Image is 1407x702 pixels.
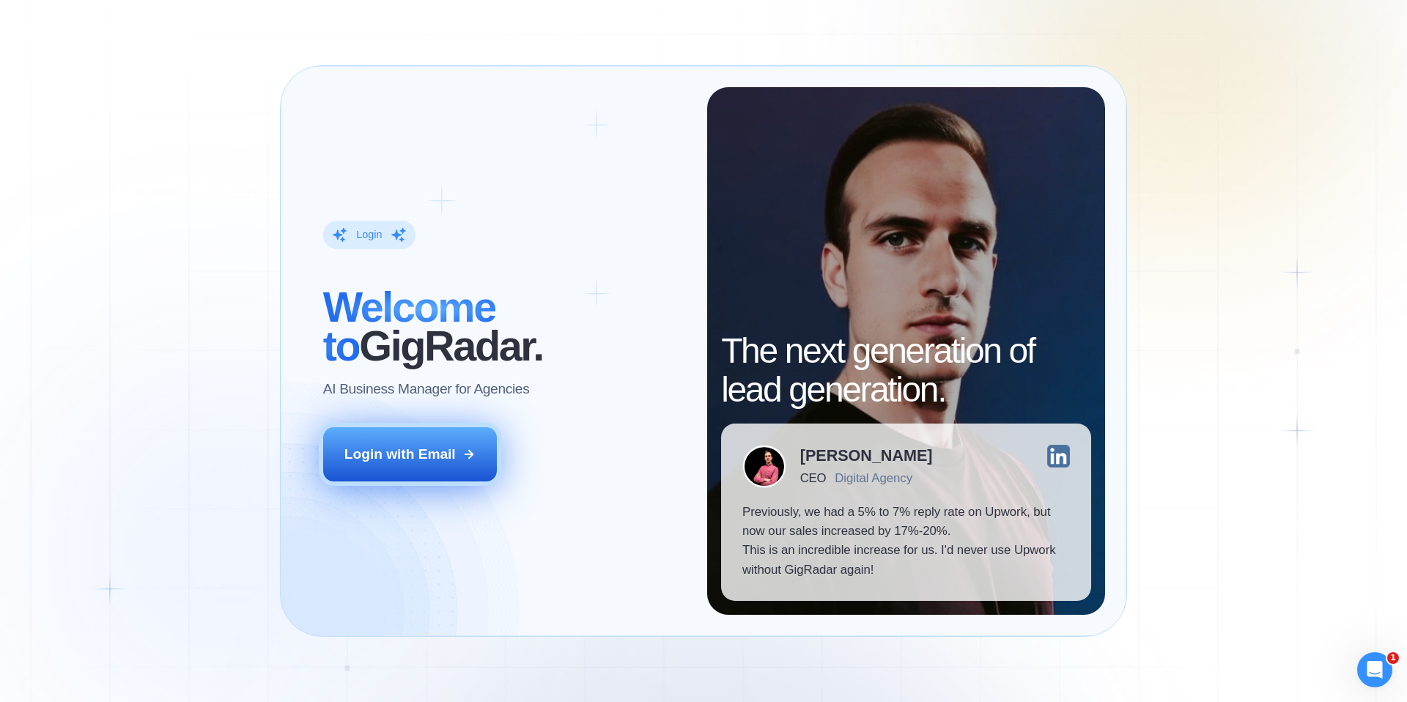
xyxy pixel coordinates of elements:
[742,503,1070,580] p: Previously, we had a 5% to 7% reply rate on Upwork, but now our sales increased by 17%-20%. This ...
[323,380,530,399] p: AI Business Manager for Agencies
[800,471,826,485] div: CEO
[800,448,933,464] div: [PERSON_NAME]
[835,471,912,485] div: Digital Agency
[1357,652,1392,687] iframe: Intercom live chat
[323,284,495,369] span: Welcome to
[323,288,686,366] h2: ‍ GigRadar.
[721,332,1091,410] h2: The next generation of lead generation.
[344,445,456,464] div: Login with Email
[356,228,382,242] div: Login
[323,427,498,481] button: Login with Email
[1387,652,1399,664] span: 1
